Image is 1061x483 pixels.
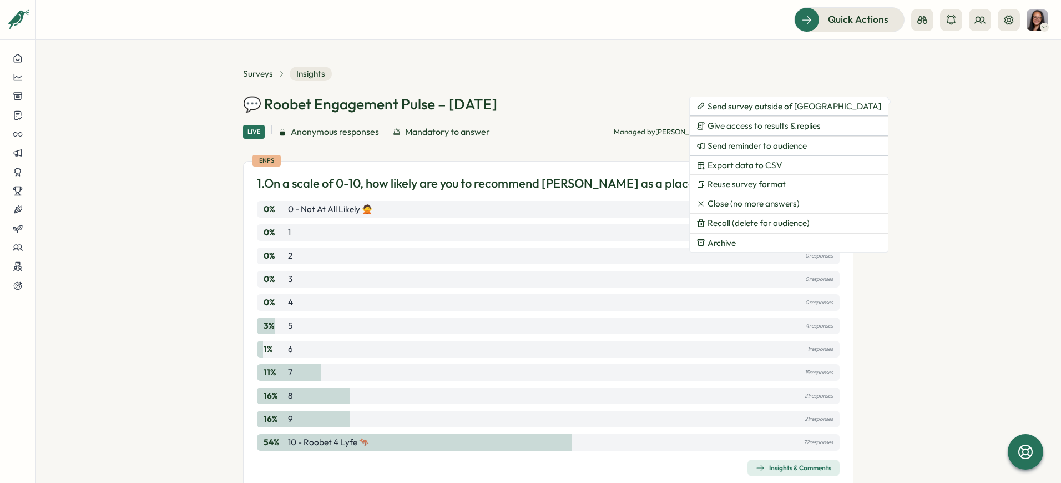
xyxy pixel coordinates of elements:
p: 54 % [264,436,286,449]
button: Archive [690,234,888,253]
div: eNPS [252,155,281,167]
span: Export data to CSV [708,160,782,170]
span: [PERSON_NAME] [655,127,712,136]
span: Archive [708,238,736,248]
p: 21 responses [805,413,833,425]
p: 3 % [264,320,286,332]
span: Close (no more answers) [708,199,800,209]
span: Send reminder to audience [708,141,807,151]
button: Quick Actions [794,7,905,32]
span: Give access to results & replies [708,121,821,131]
button: Reuse survey format [690,175,888,194]
p: 11 % [264,366,286,379]
p: 0 % [264,227,286,239]
button: Send reminder to audience [690,137,888,155]
p: 1 % [264,343,286,355]
p: 15 responses [805,366,833,379]
p: 6 [288,343,293,355]
span: Reuse survey format [708,179,786,189]
p: 1 responses [807,343,833,355]
p: Managed by [614,127,712,137]
span: Recall (delete for audience) [708,218,810,228]
p: 72 responses [804,436,833,449]
button: Insights & Comments [747,460,840,476]
p: 9 [288,413,293,425]
button: Close (no more answers) [690,194,888,213]
p: 0 responses [805,296,833,309]
p: 0 - Not at all likely 🙅 [288,203,372,215]
a: Surveys [243,68,273,80]
p: 4 responses [806,320,833,332]
p: 10 - Roobet 4 Lyfe 🦘 [288,436,370,449]
p: 4 [288,296,293,309]
button: Export data to CSV [690,156,888,175]
button: Recall (delete for audience) [690,214,888,233]
div: Live [243,125,265,139]
p: 2 [288,250,292,262]
p: 0 responses [805,273,833,285]
button: Give access to results & replies [690,117,888,135]
p: 16 % [264,413,286,425]
span: Send survey outside of [GEOGRAPHIC_DATA] [708,102,881,112]
p: 1. On a scale of 0-10, how likely are you to recommend [PERSON_NAME] as a place to work to friends? [257,175,797,192]
p: 1 [288,227,291,239]
p: 21 responses [805,390,833,402]
p: 0 responses [805,250,833,262]
p: 0 % [264,296,286,309]
p: 3 [288,273,292,285]
span: Quick Actions [828,12,888,27]
p: 0 % [264,250,286,262]
span: Insights [290,67,332,81]
p: 5 [288,320,292,332]
img: Natasha Whittaker [1027,9,1048,31]
p: 16 % [264,390,286,402]
p: 0 % [264,273,286,285]
span: Anonymous responses [291,125,379,139]
div: Insights & Comments [756,464,831,472]
h1: 💬 Roobet Engagement Pulse – [DATE] [243,94,497,114]
p: 0 % [264,203,286,215]
p: 8 [288,390,292,402]
button: Send survey outside of [GEOGRAPHIC_DATA] [690,97,888,116]
p: 7 [288,366,292,379]
span: Mandatory to answer [405,125,490,139]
